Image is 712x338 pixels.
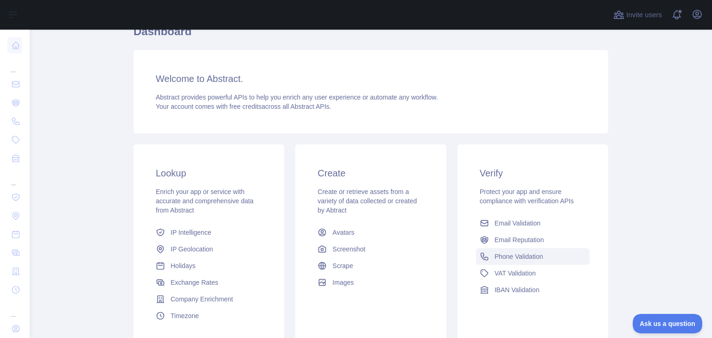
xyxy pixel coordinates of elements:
[314,257,427,274] a: Scrape
[495,269,536,278] span: VAT Validation
[171,311,199,320] span: Timezone
[314,241,427,257] a: Screenshot
[171,261,196,270] span: Holidays
[171,244,213,254] span: IP Geolocation
[156,167,262,180] h3: Lookup
[7,300,22,319] div: ...
[318,188,417,214] span: Create or retrieve assets from a variety of data collected or created by Abtract
[495,252,543,261] span: Phone Validation
[332,278,354,287] span: Images
[332,228,354,237] span: Avatars
[7,169,22,187] div: ...
[476,215,590,232] a: Email Validation
[152,307,266,324] a: Timezone
[495,285,540,294] span: IBAN Validation
[152,224,266,241] a: IP Intelligence
[152,274,266,291] a: Exchange Rates
[476,248,590,265] a: Phone Validation
[229,103,261,110] span: free credits
[495,219,540,228] span: Email Validation
[495,235,544,244] span: Email Reputation
[626,10,662,20] span: Invite users
[156,188,254,214] span: Enrich your app or service with accurate and comprehensive data from Abstract
[156,103,331,110] span: Your account comes with across all Abstract APIs.
[480,188,574,205] span: Protect your app and ensure compliance with verification APIs
[476,265,590,282] a: VAT Validation
[171,228,211,237] span: IP Intelligence
[318,167,424,180] h3: Create
[152,241,266,257] a: IP Geolocation
[480,167,586,180] h3: Verify
[611,7,664,22] button: Invite users
[476,232,590,248] a: Email Reputation
[633,314,703,333] iframe: Toggle Customer Support
[152,257,266,274] a: Holidays
[314,224,427,241] a: Avatars
[156,94,438,101] span: Abstract provides powerful APIs to help you enrich any user experience or automate any workflow.
[171,278,218,287] span: Exchange Rates
[152,291,266,307] a: Company Enrichment
[332,261,353,270] span: Scrape
[133,24,608,46] h1: Dashboard
[476,282,590,298] a: IBAN Validation
[332,244,365,254] span: Screenshot
[171,294,233,304] span: Company Enrichment
[7,56,22,74] div: ...
[156,72,586,85] h3: Welcome to Abstract.
[314,274,427,291] a: Images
